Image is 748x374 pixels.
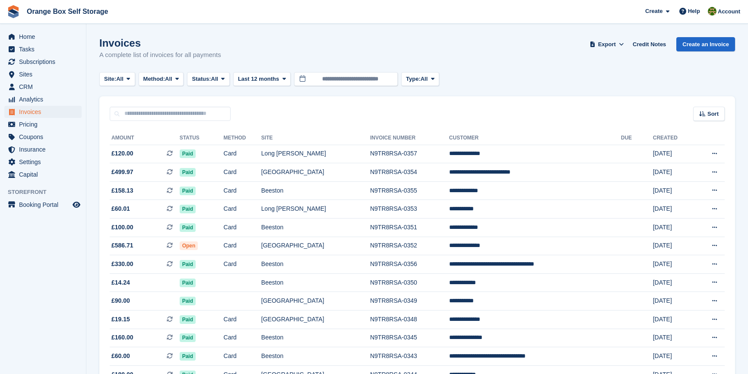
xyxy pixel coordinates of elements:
td: N9TR8RSA-0343 [370,347,449,366]
span: Coupons [19,131,71,143]
span: £100.00 [111,223,133,232]
span: All [165,75,172,83]
td: N9TR8RSA-0353 [370,200,449,219]
span: Paid [180,187,196,195]
a: menu [4,143,82,155]
span: Method: [143,75,165,83]
span: Paid [180,223,196,232]
span: £499.97 [111,168,133,177]
a: menu [4,131,82,143]
span: Home [19,31,71,43]
th: Due [621,131,653,145]
td: Card [224,347,261,366]
span: Export [598,40,616,49]
span: Sort [707,110,719,118]
td: Beeston [261,219,370,237]
td: N9TR8RSA-0352 [370,237,449,255]
span: Booking Portal [19,199,71,211]
td: [DATE] [653,237,694,255]
button: Site: All [99,72,135,86]
th: Status [180,131,224,145]
span: £90.00 [111,296,130,305]
td: [GEOGRAPHIC_DATA] [261,292,370,311]
span: Invoices [19,106,71,118]
td: [DATE] [653,329,694,347]
td: N9TR8RSA-0351 [370,219,449,237]
span: Paid [180,168,196,177]
span: £120.00 [111,149,133,158]
td: Card [224,181,261,200]
span: Account [718,7,740,16]
td: Card [224,163,261,182]
a: menu [4,43,82,55]
a: menu [4,199,82,211]
span: Subscriptions [19,56,71,68]
td: Beeston [261,329,370,347]
span: £60.01 [111,204,130,213]
td: [DATE] [653,163,694,182]
td: [DATE] [653,347,694,366]
td: [DATE] [653,311,694,329]
td: Long [PERSON_NAME] [261,200,370,219]
span: Tasks [19,43,71,55]
span: Insurance [19,143,71,155]
h1: Invoices [99,37,221,49]
span: All [421,75,428,83]
td: [DATE] [653,255,694,274]
span: Paid [180,279,196,287]
span: £330.00 [111,260,133,269]
td: N9TR8RSA-0350 [370,273,449,292]
button: Last 12 months [233,72,291,86]
span: £60.00 [111,352,130,361]
th: Site [261,131,370,145]
span: Type: [406,75,421,83]
span: £160.00 [111,333,133,342]
a: Preview store [71,200,82,210]
span: Create [645,7,662,16]
td: [DATE] [653,181,694,200]
td: Long [PERSON_NAME] [261,145,370,163]
td: Card [224,145,261,163]
a: Create an Invoice [676,37,735,51]
td: Beeston [261,255,370,274]
span: £158.13 [111,186,133,195]
td: [GEOGRAPHIC_DATA] [261,237,370,255]
span: Last 12 months [238,75,279,83]
button: Type: All [401,72,439,86]
a: Credit Notes [629,37,669,51]
a: menu [4,93,82,105]
td: N9TR8RSA-0348 [370,311,449,329]
td: [DATE] [653,145,694,163]
td: [DATE] [653,200,694,219]
a: menu [4,168,82,181]
span: Paid [180,205,196,213]
td: N9TR8RSA-0345 [370,329,449,347]
span: £586.71 [111,241,133,250]
span: Paid [180,297,196,305]
span: All [211,75,219,83]
button: Status: All [187,72,229,86]
a: menu [4,31,82,43]
span: Storefront [8,188,86,197]
span: CRM [19,81,71,93]
td: Beeston [261,347,370,366]
span: Paid [180,149,196,158]
th: Invoice Number [370,131,449,145]
span: £19.15 [111,315,130,324]
a: menu [4,156,82,168]
td: N9TR8RSA-0356 [370,255,449,274]
a: menu [4,106,82,118]
img: stora-icon-8386f47178a22dfd0bd8f6a31ec36ba5ce8667c1dd55bd0f319d3a0aa187defe.svg [7,5,20,18]
td: Beeston [261,273,370,292]
td: N9TR8RSA-0355 [370,181,449,200]
span: Help [688,7,700,16]
button: Export [588,37,626,51]
a: menu [4,68,82,80]
span: Open [180,241,198,250]
th: Created [653,131,694,145]
td: Card [224,200,261,219]
td: N9TR8RSA-0354 [370,163,449,182]
a: menu [4,81,82,93]
td: [GEOGRAPHIC_DATA] [261,163,370,182]
span: Paid [180,352,196,361]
